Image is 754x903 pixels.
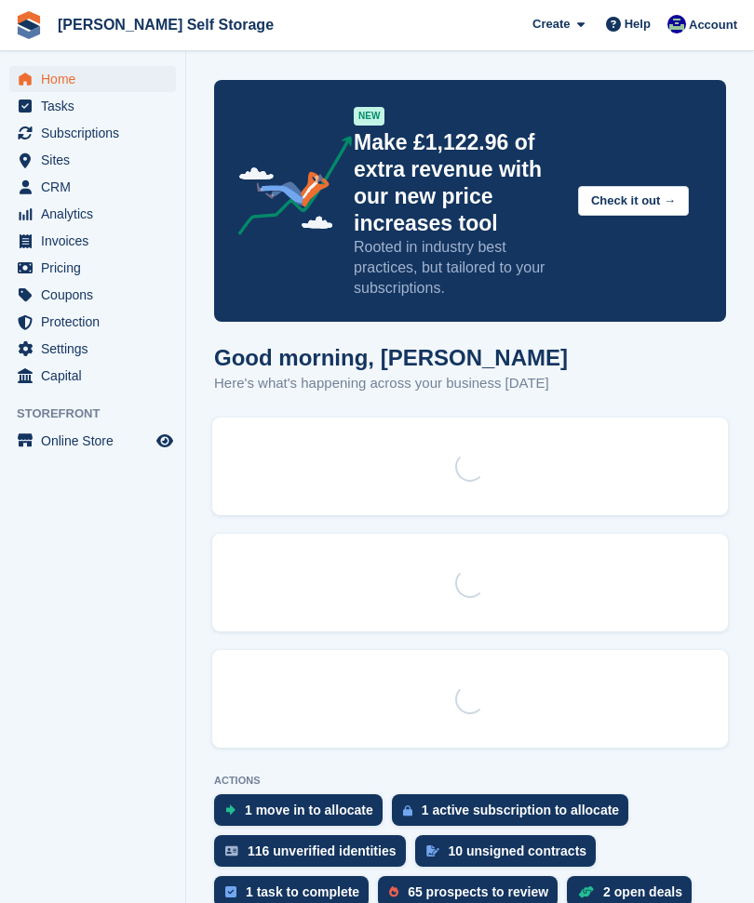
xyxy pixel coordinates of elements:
span: Coupons [41,282,153,308]
div: 10 unsigned contracts [449,843,587,858]
img: active_subscription_to_allocate_icon-d502201f5373d7db506a760aba3b589e785aa758c864c3986d89f69b8ff3... [403,804,412,817]
span: Online Store [41,428,153,454]
a: Preview store [154,430,176,452]
img: Justin Farthing [667,15,686,33]
img: price-adjustments-announcement-icon-8257ccfd72463d97f412b2fc003d46551f7dbcb40ab6d574587a9cd5c0d94... [222,136,353,242]
span: Sites [41,147,153,173]
div: NEW [354,107,384,126]
span: Tasks [41,93,153,119]
span: Settings [41,336,153,362]
a: 116 unverified identities [214,835,415,876]
p: Rooted in industry best practices, but tailored to your subscriptions. [354,237,563,299]
a: menu [9,174,176,200]
img: task-75834270c22a3079a89374b754ae025e5fb1db73e45f91037f5363f120a921f8.svg [225,886,236,897]
span: Create [532,15,570,33]
img: deal-1b604bf984904fb50ccaf53a9ad4b4a5d6e5aea283cecdc64d6e3604feb123c2.svg [578,885,594,898]
img: verify_identity-adf6edd0f0f0b5bbfe63781bf79b02c33cf7c696d77639b501bdc392416b5a36.svg [225,845,238,857]
button: Check it out → [578,186,689,217]
span: Protection [41,309,153,335]
span: Storefront [17,405,185,423]
span: Invoices [41,228,153,254]
a: menu [9,255,176,281]
div: 116 unverified identities [248,843,397,858]
a: menu [9,309,176,335]
a: menu [9,66,176,92]
a: menu [9,363,176,389]
div: 1 task to complete [246,884,359,899]
span: Home [41,66,153,92]
p: Make £1,122.96 of extra revenue with our new price increases tool [354,129,563,237]
a: menu [9,336,176,362]
h1: Good morning, [PERSON_NAME] [214,345,568,370]
span: Account [689,16,737,34]
span: Subscriptions [41,120,153,146]
p: ACTIONS [214,775,726,787]
p: Here's what's happening across your business [DATE] [214,373,568,394]
div: 65 prospects to review [408,884,548,899]
a: 1 active subscription to allocate [392,794,638,835]
img: prospect-51fa495bee0391a8d652442698ab0144808aea92771e9ea1ae160a38d050c398.svg [389,886,398,897]
span: CRM [41,174,153,200]
a: menu [9,282,176,308]
span: Analytics [41,201,153,227]
div: 2 open deals [603,884,682,899]
img: contract_signature_icon-13c848040528278c33f63329250d36e43548de30e8caae1d1a13099fd9432cc5.svg [426,845,439,857]
a: menu [9,93,176,119]
div: 1 active subscription to allocate [422,803,619,817]
a: menu [9,428,176,454]
a: menu [9,228,176,254]
div: 1 move in to allocate [245,803,373,817]
img: stora-icon-8386f47178a22dfd0bd8f6a31ec36ba5ce8667c1dd55bd0f319d3a0aa187defe.svg [15,11,43,39]
a: [PERSON_NAME] Self Storage [50,9,281,40]
span: Pricing [41,255,153,281]
span: Capital [41,363,153,389]
a: menu [9,147,176,173]
img: move_ins_to_allocate_icon-fdf77a2bb77ea45bf5b3d319d69a93e2d87916cf1d5bf7949dd705db3b84f3ca.svg [225,804,236,816]
a: 10 unsigned contracts [415,835,606,876]
a: menu [9,201,176,227]
span: Help [625,15,651,33]
a: 1 move in to allocate [214,794,392,835]
a: menu [9,120,176,146]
